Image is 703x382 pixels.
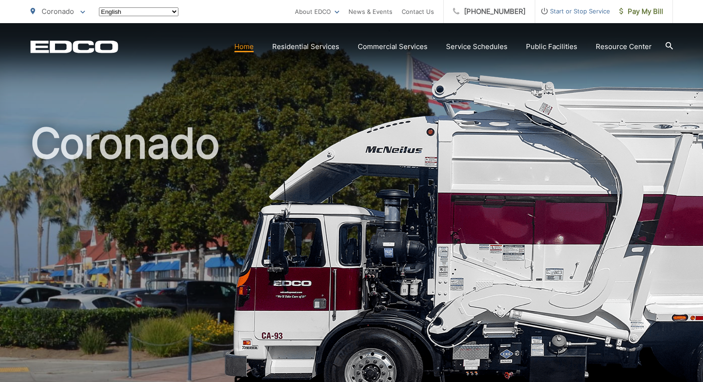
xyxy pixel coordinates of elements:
a: Commercial Services [358,41,428,52]
a: Contact Us [402,6,434,17]
a: Home [234,41,254,52]
a: Service Schedules [446,41,507,52]
a: Public Facilities [526,41,577,52]
span: Pay My Bill [619,6,663,17]
a: News & Events [348,6,392,17]
a: Resource Center [596,41,652,52]
span: Coronado [42,7,74,16]
select: Select a language [99,7,178,16]
a: About EDCO [295,6,339,17]
a: EDCD logo. Return to the homepage. [31,40,118,53]
a: Residential Services [272,41,339,52]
